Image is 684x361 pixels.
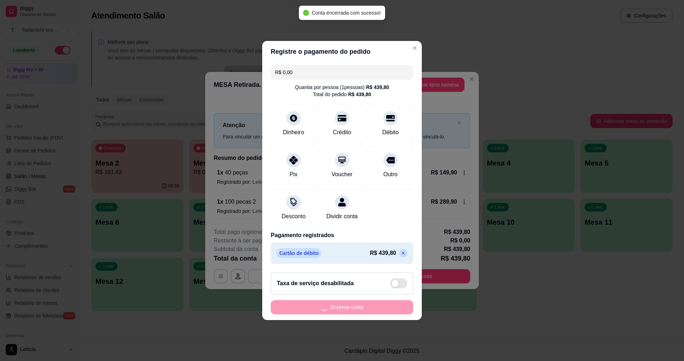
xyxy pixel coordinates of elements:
[332,170,353,179] div: Voucher
[277,279,354,288] h2: Taxa de serviço desabilitada
[262,41,422,62] header: Registre o pagamento do pedido
[326,212,358,221] div: Dividir conta
[312,10,381,16] span: Conta encerrada com sucesso!
[409,42,420,54] button: Close
[290,170,297,179] div: Pix
[366,84,389,91] div: R$ 439,80
[275,65,409,79] input: Ex.: hambúrguer de cordeiro
[281,212,306,221] div: Desconto
[383,170,398,179] div: Outro
[370,249,396,257] p: R$ 439,80
[295,84,389,91] div: Quantia por pessoa ( 1 pessoas)
[271,231,413,240] p: Pagamento registrados
[283,128,304,137] div: Dinheiro
[348,91,371,98] div: R$ 439,80
[276,248,321,258] p: Cartão de débito
[382,128,399,137] div: Débito
[313,91,371,98] div: Total do pedido
[303,10,309,16] span: check-circle
[333,128,351,137] div: Crédito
